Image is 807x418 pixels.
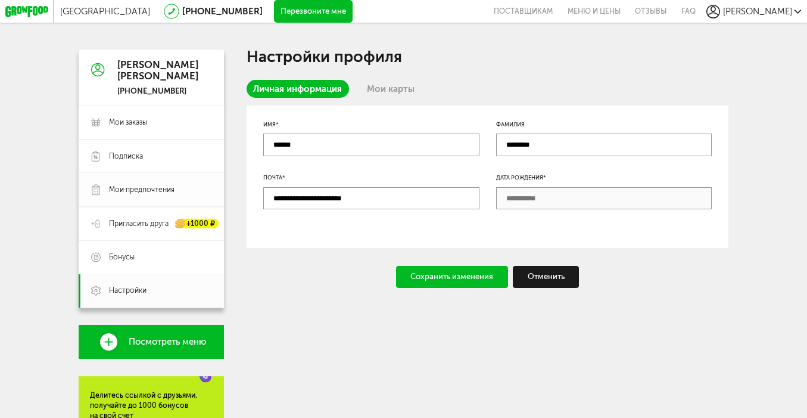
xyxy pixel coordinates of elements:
[247,49,728,64] h1: Настройки профиля
[182,6,263,17] a: [PHONE_NUMBER]
[79,240,225,274] a: Бонусы
[263,173,479,182] div: Почта*
[79,274,225,308] a: Настройки
[513,266,579,289] div: Отменить
[109,286,147,296] span: Настройки
[176,219,219,228] div: +1000 ₽
[60,6,150,17] span: [GEOGRAPHIC_DATA]
[247,80,349,98] a: Личная информация
[396,266,508,289] div: Сохранить изменения
[79,325,225,358] a: Посмотреть меню
[109,185,175,195] span: Мои предпочтения
[79,173,225,206] a: Мои предпочтения
[109,252,135,262] span: Бонусы
[79,106,225,139] a: Мои заказы
[117,59,198,82] div: [PERSON_NAME] [PERSON_NAME]
[360,80,421,98] a: Мои карты
[109,151,143,162] span: Подписка
[79,140,225,173] a: Подписка
[79,207,225,240] a: Пригласить друга +1000 ₽
[117,86,198,97] div: [PHONE_NUMBER]
[109,219,169,229] span: Пригласить друга
[723,6,792,17] span: [PERSON_NAME]
[129,337,206,347] span: Посмотреть меню
[496,120,712,129] div: Фамилия
[496,173,712,182] div: Дата рождения*
[109,117,147,128] span: Мои заказы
